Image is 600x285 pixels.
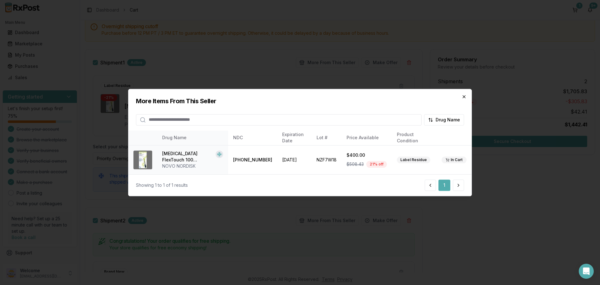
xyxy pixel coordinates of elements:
div: Showing 1 to 1 of 1 results [136,182,188,188]
h2: More Items From This Seller [136,97,464,105]
th: Expiration Date [277,130,312,145]
div: 21 % off [366,161,387,168]
th: Drug Name [157,130,228,145]
span: Drug Name [436,117,460,123]
img: Tresiba FlexTouch 100 UNIT/ML SOPN [133,150,152,169]
td: NZF7W18 [312,145,342,175]
td: [DATE] [277,145,312,175]
th: Lot # [312,130,342,145]
div: In Cart [442,156,467,163]
th: Product Condition [392,130,437,145]
td: [PHONE_NUMBER] [228,145,277,175]
div: Label Residue [397,156,430,163]
span: $508.43 [347,161,364,167]
div: [MEDICAL_DATA] FlexTouch 100 UNIT/ML SOPN [162,150,213,163]
div: NOVO NORDISK [162,163,223,169]
th: Price Available [342,130,392,145]
button: 1 [438,180,450,191]
th: NDC [228,130,277,145]
button: Drug Name [424,114,464,125]
div: $400.00 [347,152,387,158]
